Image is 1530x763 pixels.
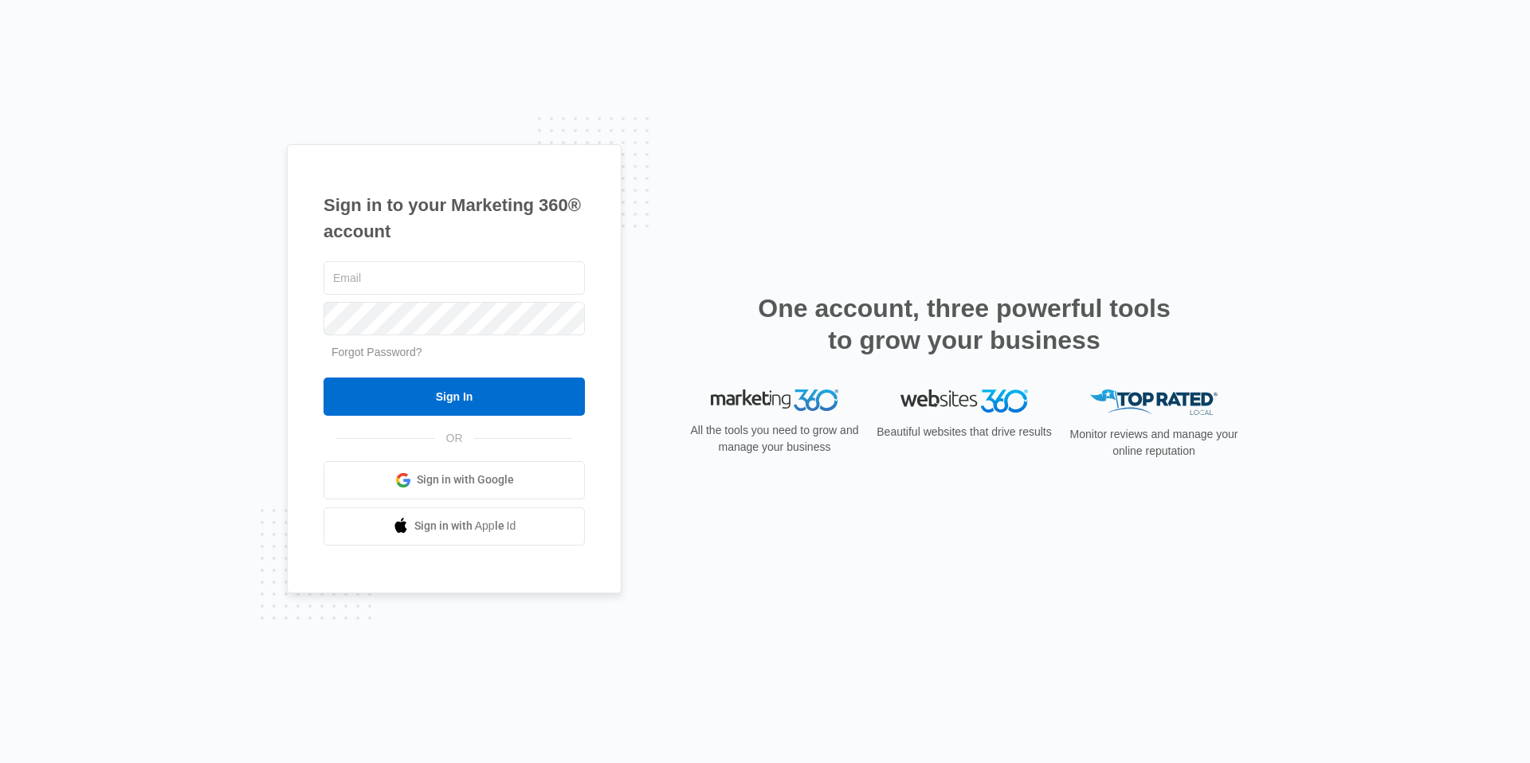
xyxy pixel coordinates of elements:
[417,471,514,488] span: Sign in with Google
[324,261,585,295] input: Email
[685,422,864,456] p: All the tools you need to grow and manage your business
[875,424,1053,440] p: Beautiful websites that drive results
[324,378,585,416] input: Sign In
[1090,389,1218,416] img: Top Rated Local
[414,518,516,534] span: Sign in with Apple Id
[900,389,1028,413] img: Websites 360
[324,461,585,499] a: Sign in with Google
[711,389,838,412] img: Marketing 360
[324,507,585,546] a: Sign in with Apple Id
[324,192,585,245] h1: Sign in to your Marketing 360® account
[435,430,474,447] span: OR
[331,346,422,358] a: Forgot Password?
[1065,426,1243,460] p: Monitor reviews and manage your online reputation
[753,292,1175,356] h2: One account, three powerful tools to grow your business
